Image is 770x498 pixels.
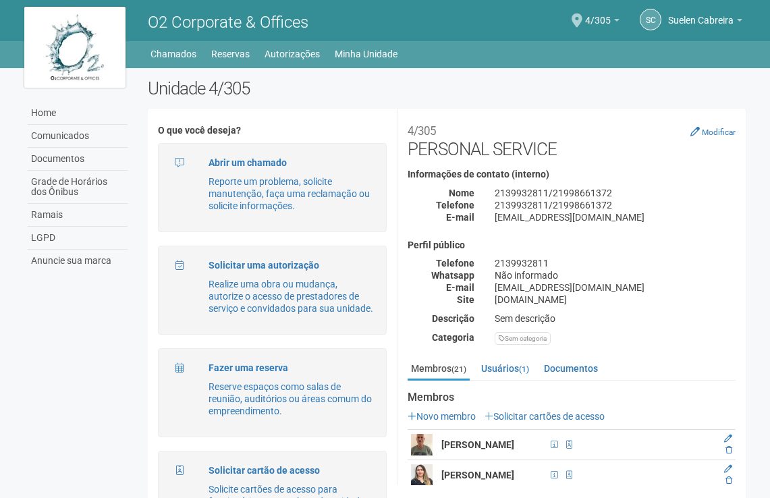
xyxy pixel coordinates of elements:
a: Membros(21) [408,358,470,381]
a: Reservas [211,45,250,63]
a: Home [28,102,128,125]
small: 4/305 [408,124,436,138]
img: user.png [411,464,433,486]
h4: Informações de contato (interno) [408,169,736,179]
a: 4/305 [585,17,620,28]
span: 4/305 [585,2,611,26]
a: Excluir membro [725,445,732,455]
h4: O que você deseja? [158,126,387,136]
a: Novo membro [408,411,476,422]
h2: PERSONAL SERVICE [408,119,736,159]
h4: Perfil público [408,240,736,250]
strong: Categoria [432,332,474,343]
strong: [PERSON_NAME] [441,470,514,480]
a: Abrir um chamado Reporte um problema, solicite manutenção, faça uma reclamação ou solicite inform... [171,157,373,219]
a: Comunicados [28,125,128,148]
a: Usuários(1) [478,358,532,379]
a: Fazer uma reserva Reserve espaços como salas de reunião, auditórios ou áreas comum do empreendime... [171,362,373,424]
strong: Descrição [432,313,474,324]
div: 2139932811/21998661372 [485,199,746,211]
strong: Telefone [436,200,474,211]
a: Editar membro [724,434,732,443]
strong: Abrir um chamado [209,157,287,168]
strong: Solicitar cartão de acesso [209,465,320,476]
div: 2139932811/21998661372 [485,187,746,199]
div: [EMAIL_ADDRESS][DOMAIN_NAME] [485,211,746,223]
small: (21) [451,364,466,374]
a: Solicitar cartões de acesso [485,411,605,422]
a: Autorizações [265,45,320,63]
strong: Whatsapp [431,270,474,281]
div: [DOMAIN_NAME] [485,294,746,306]
p: Reserve espaços como salas de reunião, auditórios ou áreas comum do empreendimento. [209,381,374,417]
strong: Nome [449,188,474,198]
p: Realize uma obra ou mudança, autorize o acesso de prestadores de serviço e convidados para sua un... [209,278,374,314]
a: Minha Unidade [335,45,397,63]
a: Solicitar uma autorização Realize uma obra ou mudança, autorize o acesso de prestadores de serviç... [171,259,373,321]
span: Suelen Cabreira [668,2,734,26]
div: Não informado [485,269,746,281]
div: Sem categoria [495,332,551,345]
strong: E-mail [446,212,474,223]
strong: Solicitar uma autorização [209,260,319,271]
h2: Unidade 4/305 [148,78,746,99]
div: [EMAIL_ADDRESS][DOMAIN_NAME] [485,281,746,294]
strong: E-mail [446,282,474,293]
strong: Site [457,294,474,305]
strong: Telefone [436,258,474,269]
a: Anuncie sua marca [28,250,128,272]
a: SC [640,9,661,30]
a: Documentos [28,148,128,171]
img: user.png [411,434,433,455]
strong: [PERSON_NAME] [441,439,514,450]
img: logo.jpg [24,7,126,88]
a: Chamados [150,45,196,63]
div: 2139932811 [485,257,746,269]
a: Excluir membro [725,476,732,485]
div: Sem descrição [485,312,746,325]
a: LGPD [28,227,128,250]
a: Modificar [690,126,736,137]
small: (1) [519,364,529,374]
span: O2 Corporate & Offices [148,13,308,32]
a: Editar membro [724,464,732,474]
a: Grade de Horários dos Ônibus [28,171,128,204]
a: Ramais [28,204,128,227]
a: Suelen Cabreira [668,17,742,28]
a: Documentos [541,358,601,379]
strong: Membros [408,391,736,404]
strong: Fazer uma reserva [209,362,288,373]
p: Reporte um problema, solicite manutenção, faça uma reclamação ou solicite informações. [209,175,374,212]
small: Modificar [702,128,736,137]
